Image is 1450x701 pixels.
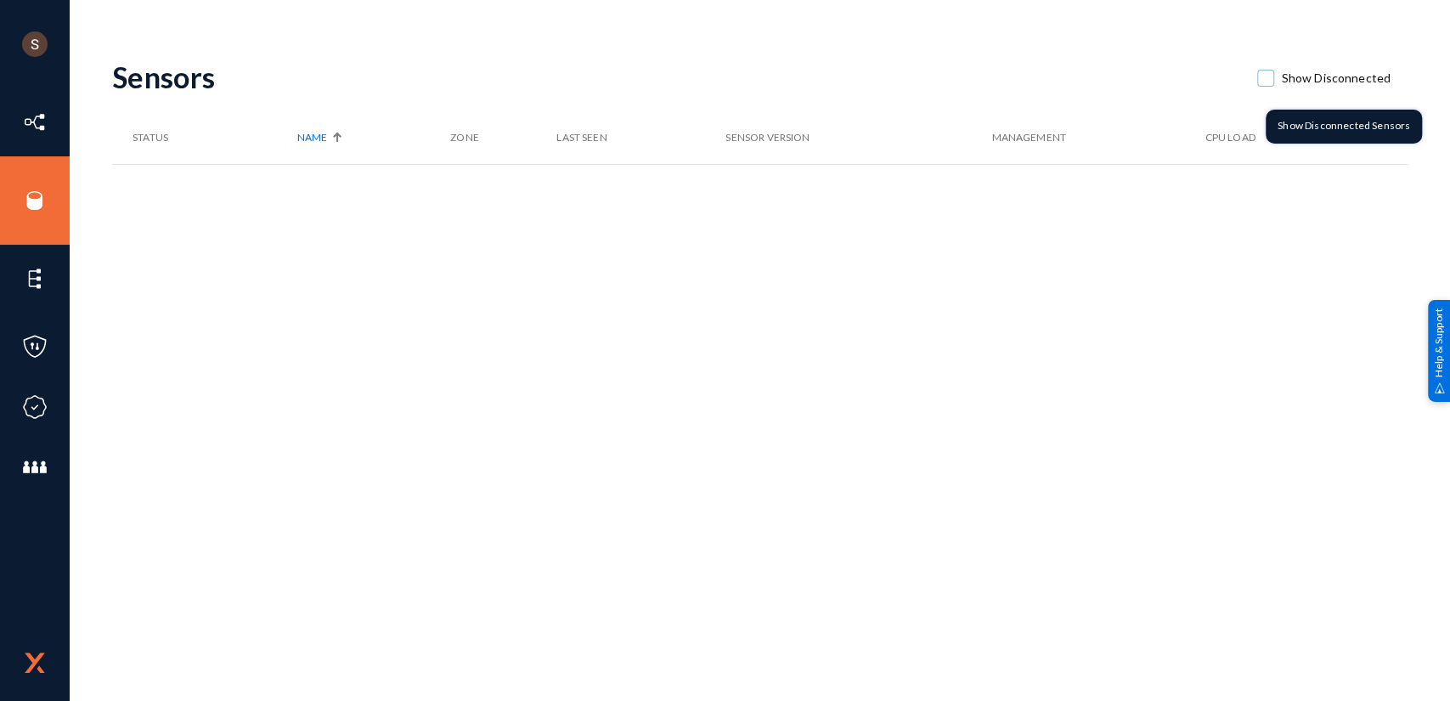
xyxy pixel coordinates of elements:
div: Show Disconnected Sensors [1266,110,1422,144]
span: Name [297,130,327,145]
img: ACg8ocKSEMPzlXstEM0QQRC5klO8ns1_1E50ez9XU6gyBlJVz9tMSg=s96-c [22,31,48,57]
div: Help & Support [1428,299,1450,401]
th: Status [112,111,297,164]
img: icon-sources.svg [22,188,48,213]
th: Sensor Version [725,111,991,164]
img: icon-policies.svg [22,334,48,359]
img: icon-compliance.svg [22,394,48,420]
img: icon-elements.svg [22,266,48,291]
th: Zone [450,111,556,164]
img: icon-inventory.svg [22,110,48,135]
th: CPU Load [1205,111,1349,164]
div: Sensors [112,59,1240,94]
img: help_support.svg [1434,382,1445,393]
div: Name [297,130,443,145]
img: icon-members.svg [22,455,48,480]
th: Last Seen [556,111,725,164]
th: Management [991,111,1205,164]
span: Show Disconnected [1281,65,1391,91]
